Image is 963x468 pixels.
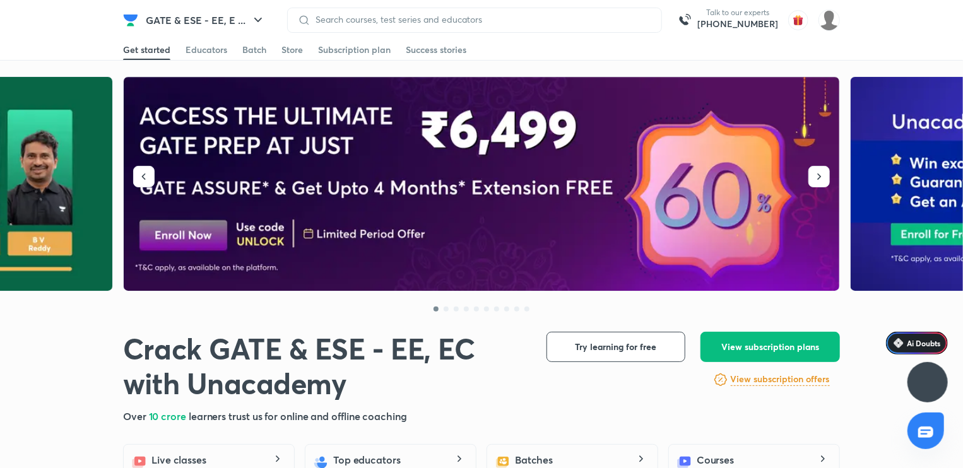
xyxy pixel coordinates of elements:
span: Ai Doubts [907,338,940,348]
div: Get started [123,44,170,56]
img: Company Logo [123,13,138,28]
input: Search courses, test series and educators [310,15,651,25]
h6: View subscription offers [731,373,830,386]
a: Educators [186,40,227,60]
span: learners trust us for online and offline coaching [189,409,407,423]
img: ttu [920,375,935,390]
p: Talk to our experts [697,8,778,18]
div: Educators [186,44,227,56]
span: Over [123,409,149,423]
button: Try learning for free [546,332,685,362]
a: Batch [242,40,266,60]
img: call-us [672,8,697,33]
h5: Live classes [151,452,206,467]
span: Try learning for free [576,341,657,353]
button: View subscription plans [700,332,840,362]
img: Icon [894,338,904,348]
img: avatar [788,10,808,30]
a: Subscription plan [318,40,391,60]
div: Success stories [406,44,466,56]
a: [PHONE_NUMBER] [697,18,778,30]
h5: Batches [515,452,553,467]
a: Get started [123,40,170,60]
a: Success stories [406,40,466,60]
h5: Top educators [333,452,401,467]
a: Store [281,40,303,60]
span: View subscription plans [721,341,819,353]
h1: Crack GATE & ESE - EE, EC with Unacademy [123,332,526,401]
a: Ai Doubts [886,332,948,354]
img: Ayush [818,9,840,31]
a: View subscription offers [731,372,830,387]
div: Subscription plan [318,44,391,56]
span: 10 crore [149,409,189,423]
h5: Courses [697,452,734,467]
div: Store [281,44,303,56]
button: GATE & ESE - EE, E ... [138,8,273,33]
div: Batch [242,44,266,56]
